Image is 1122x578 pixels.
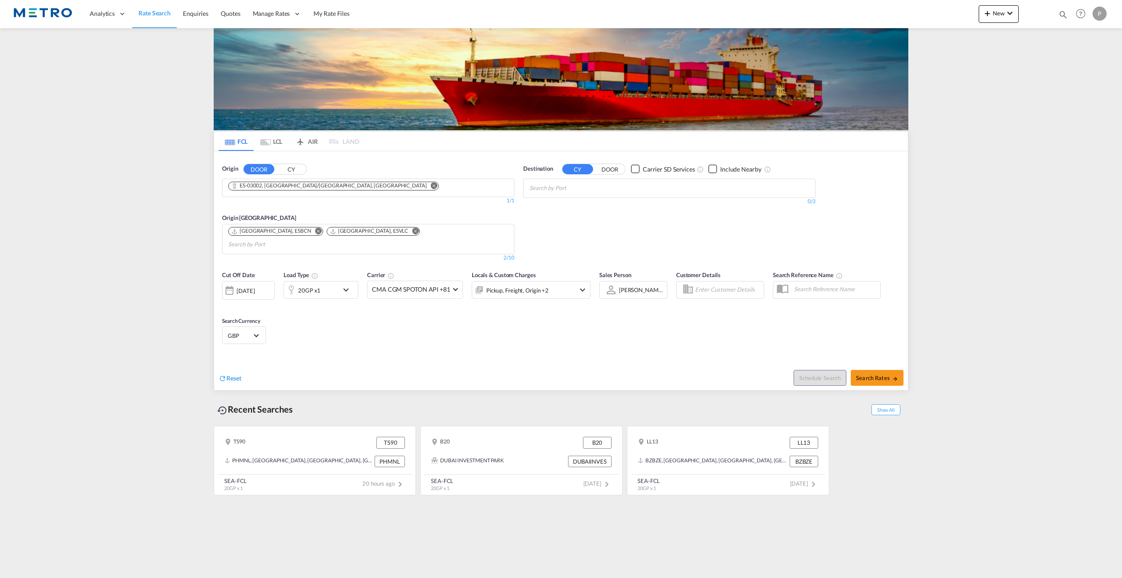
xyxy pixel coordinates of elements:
div: DUBAIINVES [568,456,612,467]
div: [PERSON_NAME] [PERSON_NAME] [619,286,710,293]
div: BZBZE, Belize City, Belize, Mexico & Central America, Americas [638,456,787,467]
md-icon: icon-chevron-down [341,285,356,295]
div: Press delete to remove this chip. [231,182,429,190]
span: Carrier [367,271,394,278]
span: My Rate Files [313,10,350,17]
span: Sales Person [599,271,631,278]
md-checkbox: Checkbox No Ink [708,165,761,174]
md-icon: icon-magnify [1058,10,1068,19]
div: P [1093,7,1107,21]
div: [DATE] [222,281,275,300]
span: Manage Rates [253,9,290,18]
span: GBP [228,332,252,340]
div: Include Nearby [720,165,761,174]
button: Note: By default Schedule search will only considerorigin ports, destination ports and cut off da... [794,370,846,386]
input: Chips input. [228,238,312,252]
div: Help [1073,6,1093,22]
recent-search-card: B20 B20DUBAI INVESTMENT PARK DUBAIINVESSEA-FCL20GP x 1 [DATE]icon-chevron-right [420,426,623,495]
button: Remove [310,227,323,236]
div: OriginDOOR CY Chips container. Use arrow keys to select chips.1/1Origin [GEOGRAPHIC_DATA] Chips c... [214,151,908,391]
img: LCL+%26+FCL+BACKGROUND.png [214,28,908,130]
div: B20 [431,437,450,448]
div: Carrier SD Services [643,165,695,174]
md-icon: icon-refresh [219,374,226,382]
div: SEA-FCL [224,477,247,485]
md-icon: Unchecked: Ignores neighbouring ports when fetching rates.Checked : Includes neighbouring ports w... [764,166,771,173]
span: Help [1073,6,1088,21]
md-icon: Your search will be saved by the below given name [836,272,843,279]
button: DOOR [244,164,274,174]
recent-search-card: TS90 TS90PHMNL, [GEOGRAPHIC_DATA], [GEOGRAPHIC_DATA], [GEOGRAPHIC_DATA], [GEOGRAPHIC_DATA] PHMNLS... [214,426,416,495]
div: ES-03002, Alicante/Alacant, Comunidad Valenciana [231,182,427,190]
md-chips-wrap: Chips container with autocompletion. Enter the text area, type text to search, and then use the u... [528,179,616,195]
span: Quotes [221,10,240,17]
span: Analytics [90,9,115,18]
button: CY [276,164,306,174]
span: [DATE] [583,480,612,487]
span: Destination [523,165,553,173]
div: DUBAI INVESTMENT PARK [431,456,504,467]
div: 2/10 [503,254,514,262]
span: CMA CGM SPOTON API +81 [372,285,450,294]
div: 1/1 [222,197,514,205]
div: PHMNL, Manila, Philippines, South East Asia, Asia Pacific [225,456,372,467]
md-icon: icon-chevron-down [1005,8,1015,18]
div: Press delete to remove this chip. [231,227,313,235]
md-icon: icon-chevron-right [601,479,612,490]
md-icon: icon-chevron-down [577,285,588,295]
md-datepicker: Select [222,298,229,310]
span: Locals & Custom Charges [472,271,536,278]
md-tab-item: AIR [289,132,324,151]
button: Remove [425,182,438,191]
div: Recent Searches [214,399,296,419]
div: TS90 [376,437,405,448]
recent-search-card: LL13 LL13BZBZE, [GEOGRAPHIC_DATA], [GEOGRAPHIC_DATA], [GEOGRAPHIC_DATA] & [GEOGRAPHIC_DATA], [GEO... [627,426,829,495]
span: Rate Search [138,9,171,17]
md-select: Select Currency: £ GBPUnited Kingdom Pound [227,329,261,342]
md-icon: icon-information-outline [311,272,318,279]
md-pagination-wrapper: Use the left and right arrow keys to navigate between tabs [219,132,359,151]
button: CY [562,164,593,174]
span: Cut Off Date [222,271,255,278]
span: Reset [226,374,241,382]
button: DOOR [594,164,625,174]
md-tab-item: LCL [254,132,289,151]
md-icon: icon-chevron-right [395,479,405,490]
div: SEA-FCL [431,477,453,485]
md-chips-wrap: Chips container. Use arrow keys to select chips. [227,179,446,194]
div: Barcelona, ESBCN [231,227,311,235]
span: Load Type [284,271,318,278]
div: PHMNL [375,456,405,467]
input: Search Reference Name [790,282,880,296]
div: Pickup Freight Origin Destination Factory Stuffingicon-chevron-down [472,281,590,299]
div: 20GP x1icon-chevron-down [284,281,358,299]
span: New [982,10,1015,17]
span: 20GP x 1 [224,485,243,491]
div: Pickup Freight Origin Destination Factory Stuffing [486,284,549,296]
span: Search Rates [856,374,898,381]
div: LL13 [790,437,818,448]
button: Search Ratesicon-arrow-right [851,370,903,386]
md-icon: icon-arrow-right [892,376,898,382]
span: Customer Details [676,271,721,278]
img: 25181f208a6c11efa6aa1bf80d4cef53.png [13,4,73,24]
div: TS90 [225,437,245,448]
md-chips-wrap: Chips container. Use arrow keys to select chips. [227,224,510,252]
div: B20 [583,437,612,448]
span: [DATE] [790,480,819,487]
md-icon: The selected Trucker/Carrierwill be displayed in the rate results If the rates are from another f... [387,272,394,279]
span: Origin [222,165,238,173]
md-checkbox: Checkbox No Ink [631,165,695,174]
md-icon: icon-chevron-right [808,479,819,490]
span: Origin [GEOGRAPHIC_DATA] [222,214,296,221]
span: Show All [871,404,900,415]
div: [DATE] [237,287,255,295]
div: LL13 [638,437,658,448]
md-icon: icon-airplane [295,136,306,143]
div: icon-magnify [1058,10,1068,23]
span: 20 hours ago [362,480,405,487]
div: Press delete to remove this chip. [330,227,410,235]
div: Valencia, ESVLC [330,227,408,235]
span: Search Currency [222,318,260,324]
